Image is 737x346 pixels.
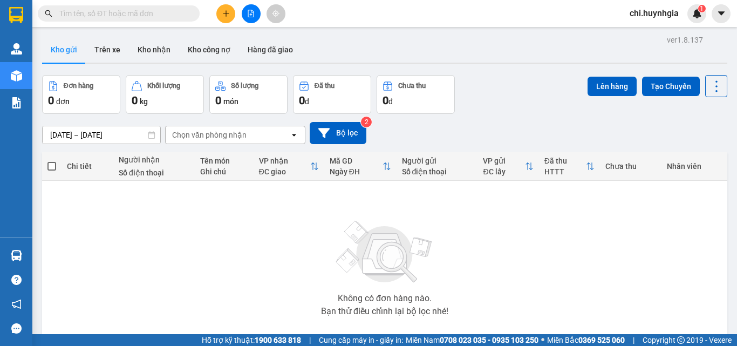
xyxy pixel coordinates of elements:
span: message [11,323,22,334]
img: icon-new-feature [692,9,702,18]
div: ĐC giao [259,167,310,176]
div: Mã GD [330,157,383,165]
th: Toggle SortBy [324,152,397,181]
button: Hàng đã giao [239,37,302,63]
input: Tìm tên, số ĐT hoặc mã đơn [59,8,187,19]
span: ⚪️ [541,338,544,342]
span: caret-down [716,9,726,18]
button: Đơn hàng0đơn [42,75,120,114]
span: 0 [215,94,221,107]
div: Khối lượng [147,82,180,90]
strong: 0708 023 035 - 0935 103 250 [440,336,538,344]
div: Người nhận [119,155,189,164]
th: Toggle SortBy [539,152,600,181]
div: Nhân viên [667,162,722,171]
span: kg [140,97,148,106]
span: Cung cấp máy in - giấy in: [319,334,403,346]
span: search [45,10,52,17]
div: Đã thu [315,82,335,90]
span: plus [222,10,230,17]
div: Tên món [200,157,248,165]
button: aim [267,4,285,23]
img: warehouse-icon [11,43,22,55]
button: Bộ lọc [310,122,366,144]
span: copyright [677,336,685,344]
div: HTTT [544,167,586,176]
div: Không có đơn hàng nào. [338,294,432,303]
button: Kho nhận [129,37,179,63]
span: món [223,97,238,106]
button: file-add [242,4,261,23]
div: Số lượng [231,82,258,90]
span: đ [305,97,309,106]
div: VP nhận [259,157,310,165]
div: Ghi chú [200,167,248,176]
div: Chưa thu [398,82,426,90]
button: Kho gửi [42,37,86,63]
sup: 1 [698,5,706,12]
div: ĐC lấy [483,167,524,176]
span: đ [388,97,393,106]
span: 0 [132,94,138,107]
div: Chọn văn phòng nhận [172,130,247,140]
th: Toggle SortBy [254,152,324,181]
button: Số lượng0món [209,75,288,114]
span: 0 [48,94,54,107]
input: Select a date range. [43,126,160,144]
button: caret-down [712,4,731,23]
div: ver 1.8.137 [667,34,703,46]
button: plus [216,4,235,23]
img: warehouse-icon [11,250,22,261]
button: Tạo Chuyến [642,77,700,96]
div: Số điện thoại [402,167,473,176]
span: Miền Bắc [547,334,625,346]
div: Bạn thử điều chỉnh lại bộ lọc nhé! [321,307,448,316]
div: Đã thu [544,157,586,165]
button: Lên hàng [588,77,637,96]
span: question-circle [11,275,22,285]
div: Chi tiết [67,162,108,171]
strong: 1900 633 818 [255,336,301,344]
span: aim [272,10,279,17]
img: solution-icon [11,97,22,108]
div: Người gửi [402,157,473,165]
button: Chưa thu0đ [377,75,455,114]
img: warehouse-icon [11,70,22,82]
span: notification [11,299,22,309]
span: 0 [299,94,305,107]
span: | [633,334,634,346]
button: Trên xe [86,37,129,63]
img: svg+xml;base64,PHN2ZyBjbGFzcz0ibGlzdC1wbHVnX19zdmciIHhtbG5zPSJodHRwOi8vd3d3LnczLm9yZy8yMDAwL3N2Zy... [331,214,439,290]
strong: 0369 525 060 [578,336,625,344]
div: Số điện thoại [119,168,189,177]
span: 1 [700,5,704,12]
sup: 2 [361,117,372,127]
span: file-add [247,10,255,17]
th: Toggle SortBy [477,152,538,181]
span: Hỗ trợ kỹ thuật: [202,334,301,346]
div: Đơn hàng [64,82,93,90]
svg: open [290,131,298,139]
span: Miền Nam [406,334,538,346]
span: chi.huynhgia [621,6,687,20]
span: | [309,334,311,346]
img: logo-vxr [9,7,23,23]
div: VP gửi [483,157,524,165]
div: Ngày ĐH [330,167,383,176]
div: Chưa thu [605,162,656,171]
button: Khối lượng0kg [126,75,204,114]
span: đơn [56,97,70,106]
button: Kho công nợ [179,37,239,63]
button: Đã thu0đ [293,75,371,114]
span: 0 [383,94,388,107]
